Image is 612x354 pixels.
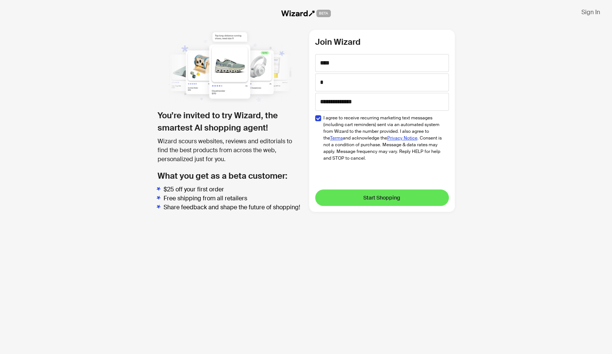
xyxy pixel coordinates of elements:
span: Sign In [581,8,600,16]
h2: What you get as a beta customer: [158,170,303,182]
span: I agree to receive recurring marketing text messages (including cart reminders) sent via an autom... [323,115,443,162]
li: Share feedback and shape the future of shopping! [164,203,303,212]
li: $25 off your first order [164,185,303,194]
a: Privacy Notice [387,135,417,141]
div: Wizard scours websites, reviews and editorials to find the best products from across the web, per... [158,137,303,164]
button: Sign In [575,6,606,18]
button: Start Shopping [315,189,449,206]
h1: You’re invited to try Wizard, the smartest AI shopping agent! [158,109,303,134]
span: Start Shopping [363,194,400,201]
a: Terms [330,135,343,141]
h2: Join Wizard [315,36,449,48]
li: Free shipping from all retailers [164,194,303,203]
span: BETA [316,10,331,17]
